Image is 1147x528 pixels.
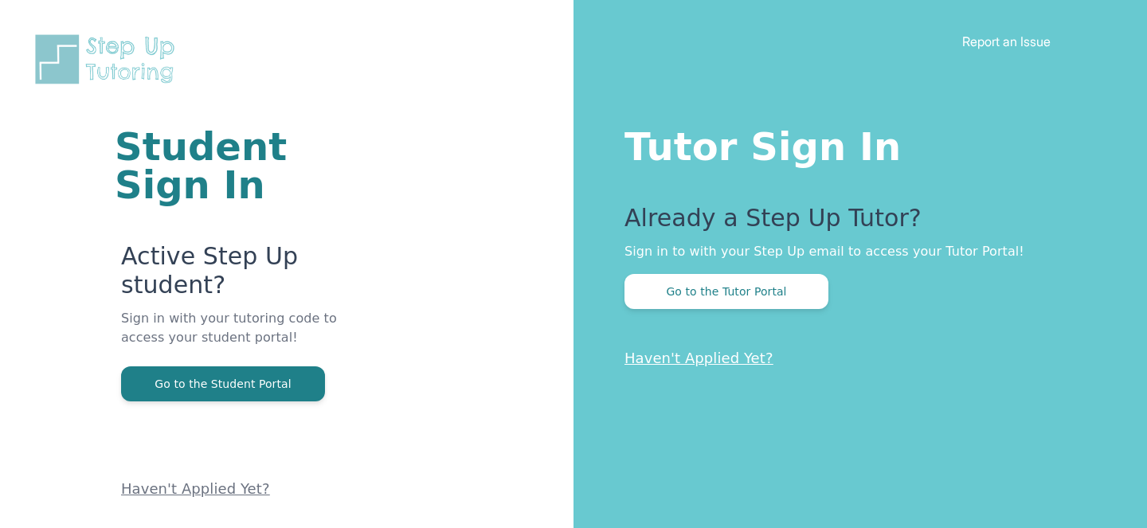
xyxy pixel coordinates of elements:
a: Haven't Applied Yet? [624,350,773,366]
button: Go to the Student Portal [121,366,325,401]
p: Already a Step Up Tutor? [624,204,1083,242]
p: Sign in to with your Step Up email to access your Tutor Portal! [624,242,1083,261]
h1: Tutor Sign In [624,121,1083,166]
a: Haven't Applied Yet? [121,480,270,497]
p: Active Step Up student? [121,242,382,309]
p: Sign in with your tutoring code to access your student portal! [121,309,382,366]
a: Go to the Student Portal [121,376,325,391]
h1: Student Sign In [115,127,382,204]
a: Report an Issue [962,33,1051,49]
button: Go to the Tutor Portal [624,274,828,309]
img: Step Up Tutoring horizontal logo [32,32,185,87]
a: Go to the Tutor Portal [624,284,828,299]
